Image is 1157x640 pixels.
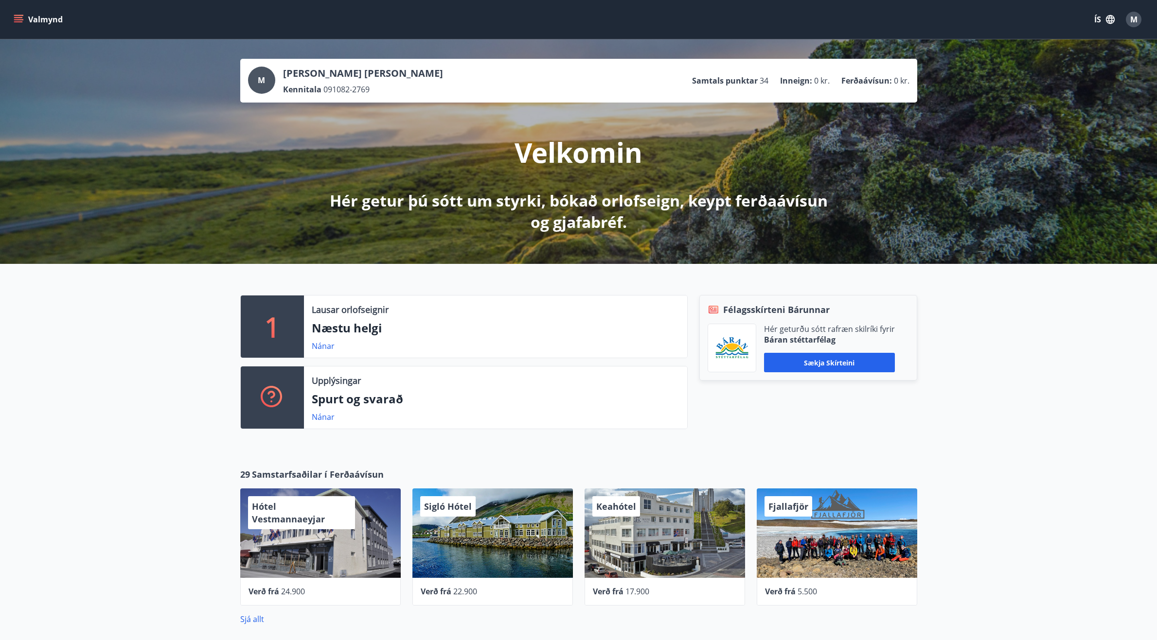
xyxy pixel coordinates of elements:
[258,75,265,86] span: M
[1089,11,1120,28] button: ÍS
[841,75,892,86] p: Ferðaávísun :
[814,75,830,86] span: 0 kr.
[424,501,472,512] span: Sigló Hótel
[322,190,836,233] p: Hér getur þú sótt um styrki, bókað orlofseign, keypt ferðaávísun og gjafabréf.
[421,586,451,597] span: Verð frá
[515,134,642,171] p: Velkomin
[312,412,335,422] a: Nánar
[715,337,748,360] img: Bz2lGXKH3FXEIQKvoQ8VL0Fr0uCiWgfgA3I6fSs8.png
[312,303,389,316] p: Lausar orlofseignir
[240,614,264,624] a: Sjá allt
[764,324,895,334] p: Hér geturðu sótt rafræn skilríki fyrir
[312,320,679,336] p: Næstu helgi
[283,84,321,95] p: Kennitala
[593,586,623,597] span: Verð frá
[625,586,649,597] span: 17.900
[1130,14,1138,25] span: M
[249,586,279,597] span: Verð frá
[768,501,808,512] span: Fjallafjör
[12,11,67,28] button: menu
[453,586,477,597] span: 22.900
[312,374,361,387] p: Upplýsingar
[283,67,443,80] p: [PERSON_NAME] [PERSON_NAME]
[312,391,679,407] p: Spurt og svarað
[765,586,796,597] span: Verð frá
[798,586,817,597] span: 5.500
[692,75,758,86] p: Samtals punktar
[764,334,895,345] p: Báran stéttarfélag
[312,341,335,351] a: Nánar
[281,586,305,597] span: 24.900
[252,501,325,525] span: Hótel Vestmannaeyjar
[894,75,909,86] span: 0 kr.
[780,75,812,86] p: Inneign :
[323,84,370,95] span: 091082-2769
[764,353,895,372] button: Sækja skírteini
[723,303,830,316] span: Félagsskírteni Bárunnar
[240,468,250,481] span: 29
[265,308,280,345] p: 1
[596,501,636,512] span: Keahótel
[760,75,768,86] span: 34
[1122,8,1145,31] button: M
[252,468,384,481] span: Samstarfsaðilar í Ferðaávísun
